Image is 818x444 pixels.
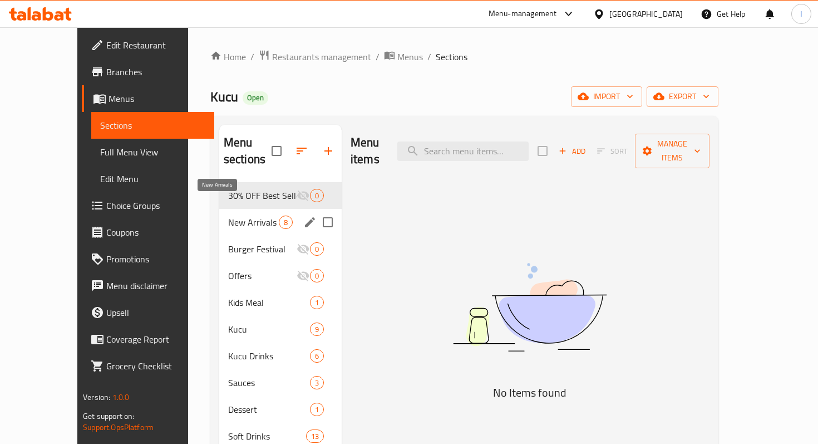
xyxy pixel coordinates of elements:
[82,32,214,58] a: Edit Restaurant
[580,90,633,104] span: import
[228,376,310,389] span: Sauces
[219,182,342,209] div: 30% OFF Best Sellers0
[310,323,324,336] div: items
[82,326,214,353] a: Coverage Report
[82,353,214,379] a: Grocery Checklist
[106,333,205,346] span: Coverage Report
[219,369,342,396] div: Sauces3
[310,376,324,389] div: items
[310,296,324,309] div: items
[297,269,310,282] svg: Inactive section
[210,50,718,64] nav: breadcrumb
[351,134,384,168] h2: Menu items
[427,50,431,64] li: /
[82,192,214,219] a: Choice Groups
[106,38,205,52] span: Edit Restaurant
[279,216,293,229] div: items
[106,199,205,212] span: Choice Groups
[310,242,324,256] div: items
[644,137,701,165] span: Manage items
[100,119,205,132] span: Sections
[647,86,718,107] button: export
[250,50,254,64] li: /
[310,269,324,282] div: items
[311,244,323,255] span: 0
[391,233,669,381] img: dish.svg
[307,431,323,442] span: 13
[106,359,205,373] span: Grocery Checklist
[219,396,342,423] div: Dessert1
[100,172,205,186] span: Edit Menu
[259,50,371,64] a: Restaurants management
[590,143,635,160] span: Select section first
[228,430,306,443] span: Soft Drinks
[228,349,310,363] span: Kucu Drinks
[311,378,323,388] span: 3
[228,296,310,309] span: Kids Meal
[228,323,310,336] span: Kucu
[609,8,683,20] div: [GEOGRAPHIC_DATA]
[310,349,324,363] div: items
[106,279,205,292] span: Menu disclaimer
[82,272,214,299] a: Menu disclaimer
[106,306,205,319] span: Upsell
[489,7,557,21] div: Menu-management
[315,138,342,164] button: Add section
[228,189,297,202] span: 30% OFF Best Sellers
[83,409,134,423] span: Get support on:
[288,138,315,164] span: Sort sections
[302,214,318,231] button: edit
[554,143,590,160] button: Add
[297,242,310,256] svg: Inactive section
[310,189,324,202] div: items
[397,50,423,64] span: Menus
[219,209,342,236] div: New Arrivals8edit
[279,217,292,228] span: 8
[82,85,214,112] a: Menus
[311,271,323,281] span: 0
[557,145,587,158] span: Add
[554,143,590,160] span: Add item
[376,50,380,64] li: /
[265,139,288,163] span: Select all sections
[311,324,323,335] span: 9
[243,93,268,103] span: Open
[109,92,205,105] span: Menus
[106,252,205,266] span: Promotions
[436,50,467,64] span: Sections
[83,390,110,404] span: Version:
[311,404,323,415] span: 1
[571,86,642,107] button: import
[219,343,342,369] div: Kucu Drinks6
[243,91,268,105] div: Open
[311,351,323,362] span: 6
[112,390,130,404] span: 1.0.0
[800,8,802,20] span: I
[656,90,709,104] span: export
[297,189,310,202] svg: Inactive section
[635,134,709,168] button: Manage items
[228,269,297,282] span: Offers
[272,50,371,64] span: Restaurants management
[228,242,297,256] span: Burger Festival
[306,430,324,443] div: items
[311,297,323,308] span: 1
[228,403,310,416] span: Dessert
[219,316,342,343] div: Kucu9
[82,299,214,326] a: Upsell
[210,50,246,64] a: Home
[210,84,238,109] span: Kucu
[219,289,342,316] div: Kids Meal1
[228,216,279,229] span: New Arrivals
[91,139,214,165] a: Full Menu View
[100,145,205,159] span: Full Menu View
[391,384,669,402] h5: No Items found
